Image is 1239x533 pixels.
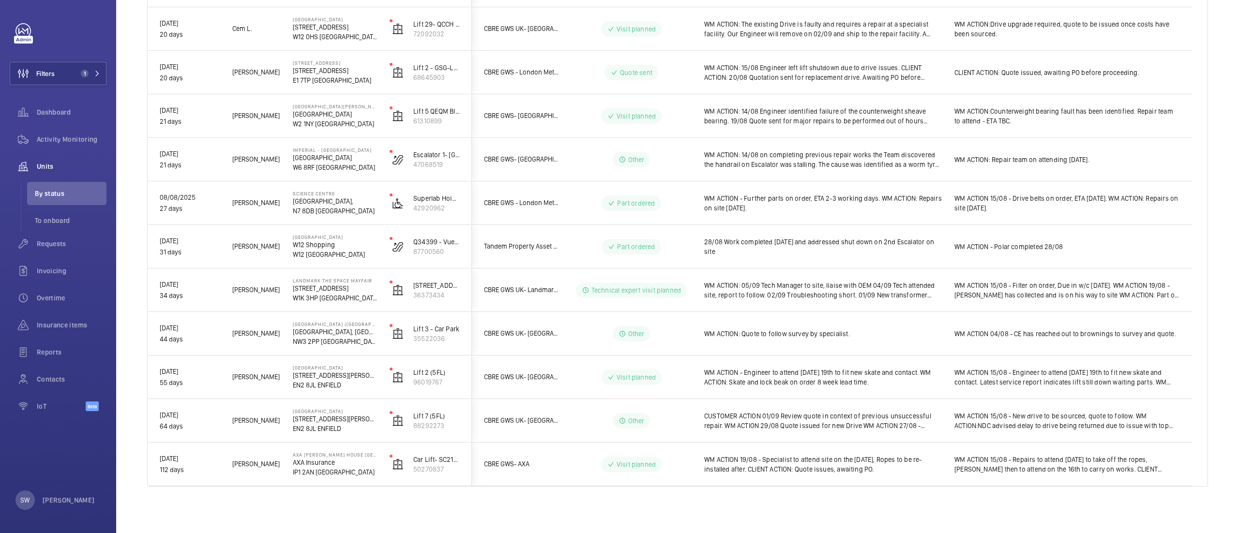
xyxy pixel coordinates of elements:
span: 1 [81,70,89,77]
p: Other [628,329,645,339]
p: 21 days [160,116,220,127]
p: 96019767 [413,377,460,387]
span: CBRE GWS - London Met Uni [484,67,559,78]
p: Lift 3 - Car Park [413,324,460,334]
span: CBRE GWS- [GEOGRAPHIC_DATA] ([GEOGRAPHIC_DATA][PERSON_NAME]) [484,110,559,121]
span: [PERSON_NAME] [232,284,280,296]
span: Filters [36,69,55,78]
p: 21 days [160,160,220,171]
p: [DATE] [160,105,220,116]
p: W6 8RF [GEOGRAPHIC_DATA] [293,163,377,172]
p: Q34399 - Vue cinema 1-2 Escal [413,237,460,247]
p: 34 days [160,290,220,301]
span: Units [37,162,106,171]
span: [PERSON_NAME] [232,154,280,165]
p: Superlab Hoist - SCG-L7 (Right) [413,193,460,203]
span: Requests [37,239,106,249]
span: WM ACTION 15/08 - Drive belts on order, ETA [DATE]. WM ACTION: Repairs on site [DATE]. [954,193,1180,213]
p: Visit planned [617,372,656,382]
span: WM ACTION: Quote to follow survey by specialist. [704,329,942,339]
img: elevator.svg [392,110,404,122]
span: Invoicing [37,266,106,276]
p: Other [628,416,645,426]
p: IP1 2AN [GEOGRAPHIC_DATA] [293,467,377,477]
span: WM ACTION 19/08 - Specialist to attend site on the [DATE], Ropes to be re-installed after. CLIENT... [704,455,942,474]
p: Visit planned [617,24,656,34]
p: [DATE] [160,279,220,290]
p: W2 1NY [GEOGRAPHIC_DATA] [293,119,377,129]
p: 64 days [160,421,220,432]
span: Reports [37,347,106,357]
span: CBRE GWS- AXA [484,459,559,470]
button: Filters1 [10,62,106,85]
img: elevator.svg [392,328,404,340]
p: Visit planned [617,111,656,121]
p: W12 Shopping [293,240,377,250]
p: EN2 8JL ENFIELD [293,380,377,390]
p: Other [628,155,645,164]
p: 27 days [160,203,220,214]
p: W1K 3HP [GEOGRAPHIC_DATA] [293,293,377,303]
p: SW [20,495,30,505]
span: CBRE GWS UK- [GEOGRAPHIC_DATA] [484,371,559,383]
p: Escalator 1- [GEOGRAPHIC_DATA] ([GEOGRAPHIC_DATA]) [413,150,460,160]
p: 08/08/2025 [160,192,220,203]
p: 44 days [160,334,220,345]
p: Lift 2 (5FL) [413,368,460,377]
p: [DATE] [160,61,220,73]
p: AXA Insurance [293,458,377,467]
p: 20 days [160,29,220,40]
span: Beta [86,401,99,411]
span: WM ACTION - Further parts on order, ETA 2-3 working days. WM ACTION: Repairs on site [DATE]. [704,193,942,213]
img: escalator.svg [392,154,404,165]
p: Lift 7 (5FL) [413,411,460,421]
img: elevator.svg [392,284,404,296]
span: WM ACTION 04/08 - CE has reached out to brownings to survey and quote. [954,329,1180,339]
img: elevator.svg [392,371,404,383]
span: WM ACTION:Counterweight bearing fault has been identified. Repair team to attend - ETA TBC. [954,106,1180,126]
span: Dashboard [37,107,106,117]
p: 35522036 [413,334,460,343]
p: Car Lift- SC21222 (9FLR) 4VPA [413,455,460,464]
p: AXA [PERSON_NAME] House [GEOGRAPHIC_DATA] [293,452,377,458]
p: Lift 29- QCCH (RH) Building 101] [413,19,460,29]
p: [STREET_ADDRESS][PERSON_NAME] [293,370,377,380]
span: Activity Monitoring [37,134,106,144]
span: WM ACTION: 05/09 Tech Manager to site, liaise with OEM 04/09 Tech attended site, report to follow... [704,281,942,300]
p: [GEOGRAPHIC_DATA] [293,365,377,370]
p: [STREET_ADDRESS][PERSON_NAME] [293,414,377,424]
span: CBRE GWS - London Met Uni [484,197,559,208]
p: [GEOGRAPHIC_DATA] [293,408,377,414]
span: WM ACTION: Repair team on attending [DATE]. [954,155,1180,164]
span: CLIENT ACTION: Quote issued, awaiting PO before proceeding. [954,68,1180,77]
span: CBRE GWS- [GEOGRAPHIC_DATA] ([GEOGRAPHIC_DATA]) [484,154,559,165]
p: Lift 5 QEQM Block [413,106,460,116]
p: W12 0HS [GEOGRAPHIC_DATA] [293,32,377,42]
p: 20 days [160,73,220,84]
p: Lift 2 - GSG-L2 (LH- Kone mono) [413,63,460,73]
p: 72092032 [413,29,460,39]
p: [GEOGRAPHIC_DATA], [293,196,377,206]
p: 87700560 [413,247,460,256]
p: Visit planned [617,459,656,469]
p: [STREET_ADDRESS] [293,22,377,32]
p: [PERSON_NAME] [43,495,95,505]
span: [PERSON_NAME] [232,415,280,426]
p: Landmark The Space Mayfair [293,278,377,283]
span: WM ACTION: The existing Drive is faulty and requires a repair at a specialist facility. Our Engin... [704,19,942,39]
span: Overtime [37,293,106,303]
p: [DATE] [160,453,220,464]
p: [GEOGRAPHIC_DATA], [GEOGRAPHIC_DATA] [293,327,377,337]
p: [STREET_ADDRESS] [413,281,460,290]
span: [PERSON_NAME] [232,241,280,252]
span: Cem L. [232,23,280,34]
span: [PERSON_NAME] [232,371,280,383]
span: By status [35,189,106,198]
span: WM ACTION 15/08 - Repairs to attend [DATE] to take off the ropes, [PERSON_NAME] then to attend on... [954,455,1180,474]
span: WM ACTION 15/08 - Engineer to attend [DATE] 19th to fit new skate and contact. Latest service rep... [954,368,1180,387]
p: Imperial - [GEOGRAPHIC_DATA] [293,147,377,153]
span: WM ACTION: 14/08 Engineer identified failure of the counterweight sheave bearing. 19/08 Quote sen... [704,106,942,126]
p: N7 8DB [GEOGRAPHIC_DATA] [293,206,377,216]
span: [PERSON_NAME] [232,459,280,470]
span: CBRE GWS UK- [GEOGRAPHIC_DATA] [GEOGRAPHIC_DATA]) [484,328,559,339]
